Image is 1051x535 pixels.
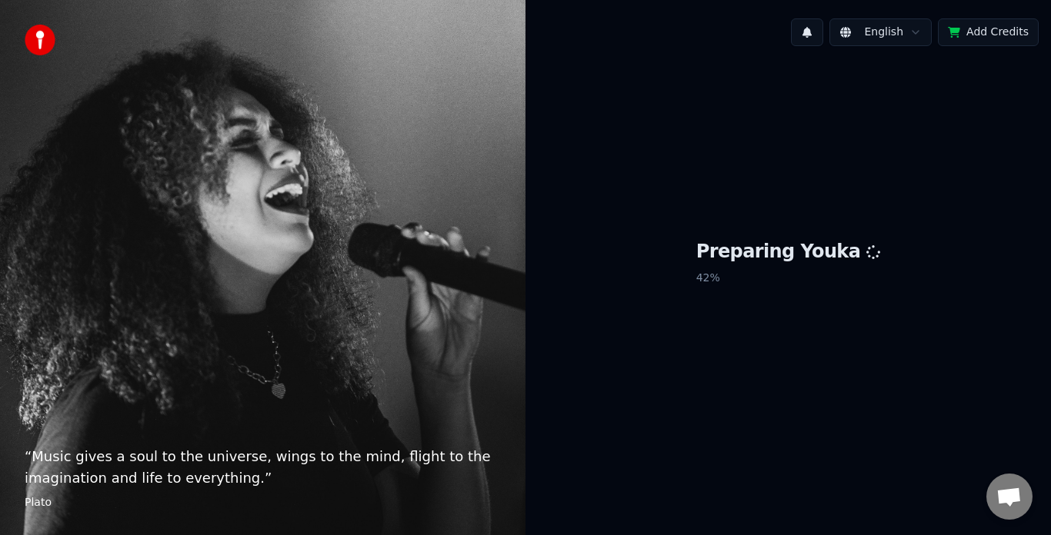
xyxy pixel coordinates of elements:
h1: Preparing Youka [696,240,881,264]
p: “ Music gives a soul to the universe, wings to the mind, flight to the imagination and life to ev... [25,446,501,489]
div: Open chat [986,474,1033,520]
button: Add Credits [938,18,1039,46]
footer: Plato [25,495,501,510]
p: 42 % [696,264,881,292]
img: youka [25,25,55,55]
